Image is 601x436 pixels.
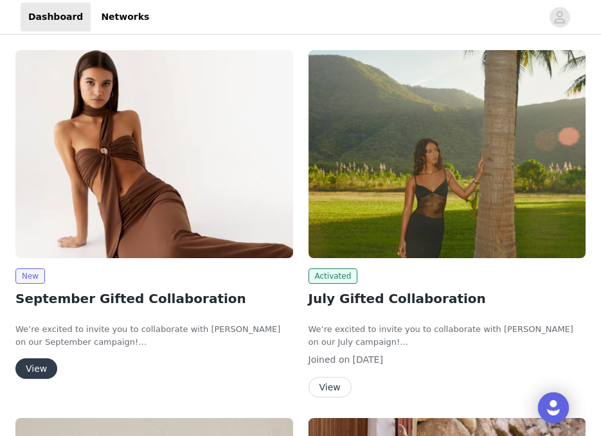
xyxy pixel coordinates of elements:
[553,7,566,28] div: avatar
[15,323,293,348] p: We’re excited to invite you to collaborate with [PERSON_NAME] on our September campaign!
[309,268,358,284] span: Activated
[21,3,91,31] a: Dashboard
[309,377,352,397] button: View
[15,358,57,379] button: View
[15,364,57,374] a: View
[309,50,586,258] img: Peppermayo USA
[15,50,293,258] img: Peppermayo USA
[309,383,352,392] a: View
[309,354,350,365] span: Joined on
[15,289,293,308] h2: September Gifted Collaboration
[93,3,157,31] a: Networks
[15,268,45,284] span: New
[309,323,586,348] p: We’re excited to invite you to collaborate with [PERSON_NAME] on our July campaign!
[353,354,383,365] span: [DATE]
[309,289,586,308] h2: July Gifted Collaboration
[538,392,569,423] div: Open Intercom Messenger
